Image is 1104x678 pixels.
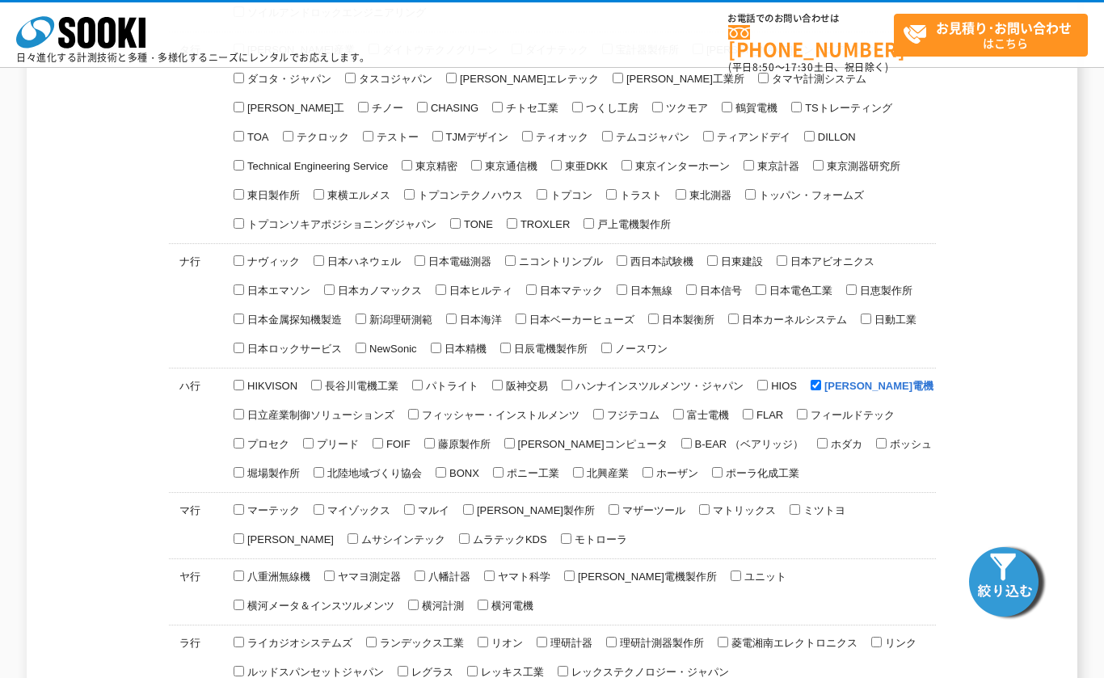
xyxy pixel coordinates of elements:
[824,160,900,172] span: 東京測器研究所
[728,60,888,74] span: (平日 ～ 土日、祝日除く)
[234,102,244,112] input: [PERSON_NAME]工
[461,218,493,230] span: TONE
[627,284,672,297] span: 日本無線
[673,409,684,419] input: 富士電機
[324,467,422,479] span: 北陸地域づくり協会
[402,160,412,171] input: 東京精密
[652,102,663,112] input: ツクモア
[467,666,478,676] input: レッキス工業
[488,637,523,649] span: リオン
[234,255,244,266] input: ナヴィック
[244,131,269,143] span: TOA
[234,467,244,478] input: 堀場製作所
[373,438,383,448] input: FOIF
[478,600,488,610] input: 横河電機
[244,571,310,583] span: 八重洲無線機
[828,438,862,450] span: ホダカ
[234,160,244,171] input: Technical Engineering Service
[424,438,435,448] input: 藤原製作所
[593,409,604,419] input: フジテコム
[802,102,892,114] span: TSトレーティング
[505,255,516,266] input: ニコントリンブル
[758,73,769,83] input: タマヤ計測システム
[745,189,756,200] input: トッパン・フォームズ
[415,571,425,581] input: 八幡計器
[172,246,220,405] dt: ハ行
[756,284,766,295] input: 日本電色工業
[16,53,370,62] p: 日々進化する計測技術と多種・多様化するニーズにレンタルでお応えします。
[752,60,775,74] span: 8:50
[575,571,717,583] span: [PERSON_NAME]電機製作所
[314,189,324,200] input: 東横エルメス
[172,437,220,596] dt: ヤ行
[562,380,572,390] input: ハンナインスツルメンツ・ジャパン
[533,131,588,143] span: ティオック
[754,160,799,172] span: 東京計器
[882,637,916,649] span: リンク
[572,102,583,112] input: つくし工房
[876,438,887,448] input: ボッシュ
[787,255,874,267] span: 日本アビオニクス
[356,73,432,85] span: タスコジャパン
[604,409,659,421] span: フジテコム
[584,467,629,479] span: 北興産業
[632,160,730,172] span: 東京インターホーン
[373,131,419,143] span: テストー
[335,284,422,297] span: 日本カノマックス
[436,284,446,295] input: 日本ヒルティ
[244,284,310,297] span: 日本エマソン
[710,504,776,516] span: マトリックス
[894,14,1088,57] a: お見積り･お問い合わせはこちら
[244,504,300,516] span: マーテック
[551,160,562,171] input: 東亜DKK
[522,131,533,141] input: ティオック
[244,255,300,267] span: ナヴィック
[815,131,856,143] span: DILLON
[425,571,470,583] span: 八幡計器
[446,73,457,83] input: [PERSON_NAME]エレテック
[516,314,526,324] input: 日本ベーカーヒューズ
[663,102,708,114] span: ツクモア
[967,541,1047,621] img: btn_search_fixed.png
[622,160,632,171] input: 東京インターホーン
[363,131,373,141] input: テストー
[769,73,866,85] span: タマヤ計測システム
[697,284,742,297] span: 日本信号
[419,409,579,421] span: フィッシャー・インストルメンツ
[887,438,932,450] span: ボッシュ
[526,314,634,326] span: 日本ベーカーヒューズ
[335,571,401,583] span: ヤマヨ測定器
[443,131,508,143] span: TJMデザイン
[612,343,668,355] span: ノースワン
[324,255,401,267] span: 日本ハネウェル
[446,284,512,297] span: 日本ヒルティ
[234,666,244,676] input: ルッドスパンセットジャパン
[408,666,453,678] span: レグラス
[482,160,537,172] span: 東京通信機
[244,218,436,230] span: トプコンソキアポジショニングジャパン
[741,571,786,583] span: ユニット
[766,284,832,297] span: 日本電色工業
[358,102,369,112] input: チノー
[234,284,244,295] input: 日本エマソン
[234,504,244,515] input: マーテック
[732,102,777,114] span: 鶴賀電機
[478,666,544,678] span: レッキス工業
[653,467,698,479] span: ホーザン
[903,15,1087,55] span: はこちら
[718,637,728,647] input: 菱電湘南エレクトロニクス
[861,314,871,324] input: 日動工業
[584,218,594,229] input: 戸上電機製作所
[234,218,244,229] input: トプコンソキアポジショニングジャパン
[504,467,559,479] span: ポニー工業
[526,284,537,295] input: 日本マテック
[457,314,502,326] span: 日本海洋
[425,255,491,267] span: 日本電磁測器
[478,637,488,647] input: リオン
[459,533,470,544] input: ムラテックKDS
[244,409,394,421] span: 日立産業制御ソリューションズ
[234,571,244,581] input: 八重洲無線機
[366,343,417,355] span: NewSonic
[324,504,390,516] span: マイゾックス
[244,314,342,326] span: 日本金属探知機製造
